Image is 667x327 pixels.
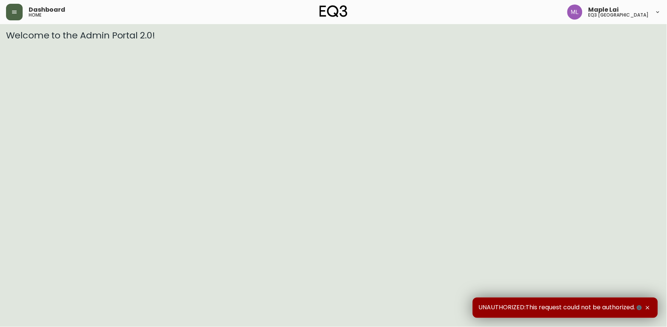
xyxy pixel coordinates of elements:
[589,7,619,13] span: Maple Lai
[29,7,65,13] span: Dashboard
[479,304,644,312] span: UNAUTHORIZED:This request could not be authorized.
[320,5,347,17] img: logo
[589,13,649,17] h5: eq3 [GEOGRAPHIC_DATA]
[567,5,582,20] img: 61e28cffcf8cc9f4e300d877dd684943
[29,13,41,17] h5: home
[6,30,661,41] h3: Welcome to the Admin Portal 2.0!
